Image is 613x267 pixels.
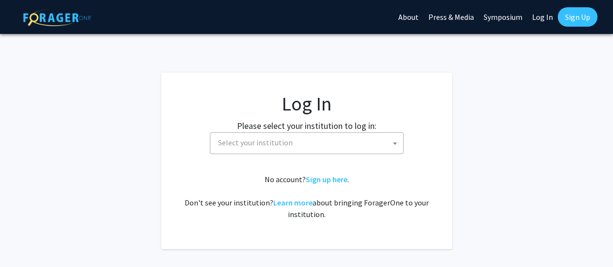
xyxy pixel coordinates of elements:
img: ForagerOne Logo [23,9,91,26]
span: Select your institution [210,132,404,154]
a: Sign up here [306,174,347,184]
h1: Log In [181,92,433,115]
a: Learn more about bringing ForagerOne to your institution [273,198,313,207]
iframe: Chat [572,223,606,260]
label: Please select your institution to log in: [237,119,377,132]
span: Select your institution [218,138,293,147]
a: Sign Up [558,7,597,27]
span: Select your institution [214,133,403,153]
div: No account? . Don't see your institution? about bringing ForagerOne to your institution. [181,173,433,220]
